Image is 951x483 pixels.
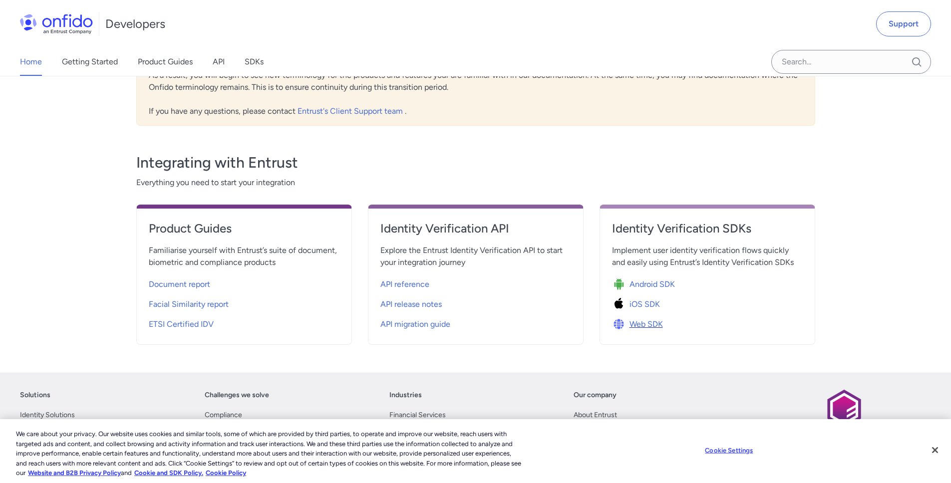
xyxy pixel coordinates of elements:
span: API release notes [380,298,442,310]
h4: Identity Verification SDKs [612,221,803,237]
a: Financial Services [389,409,446,421]
a: Icon iOS SDKiOS SDK [612,292,803,312]
div: Following the acquisition of Onfido by Entrust, Onfido is now Entrust Identity Verification. As a... [136,37,815,126]
a: Our company [574,389,617,401]
a: Entrust's Client Support team [298,106,405,116]
span: Explore the Entrust Identity Verification API to start your integration journey [380,244,571,268]
a: Cookie Policy [206,469,246,477]
a: ETSI Certified IDV [149,312,339,332]
a: Compliance [205,409,242,421]
img: Icon Android SDK [612,277,630,291]
a: Identity Solutions [20,409,75,421]
h4: Product Guides [149,221,339,237]
img: Entrust logo [785,389,905,445]
a: Facial Similarity report [149,292,339,312]
img: Icon iOS SDK [612,297,630,311]
a: Product Guides [138,48,193,76]
a: SDKs [245,48,264,76]
h4: Identity Verification API [380,221,571,237]
span: Android SDK [630,278,675,290]
a: Icon Web SDKWeb SDK [612,312,803,332]
span: Familiarise yourself with Entrust’s suite of document, biometric and compliance products [149,244,339,268]
button: Close [924,439,946,461]
a: Industries [389,389,422,401]
div: We care about your privacy. Our website uses cookies and similar tools, some of which are provide... [16,429,523,478]
a: API [213,48,225,76]
span: API migration guide [380,318,450,330]
a: Identity Verification SDKs [612,221,803,244]
span: Document report [149,278,210,290]
a: About Entrust [574,409,617,421]
h1: Developers [105,16,165,32]
a: Support [876,11,931,36]
a: Cookie and SDK Policy. [134,469,203,477]
a: API reference [380,272,571,292]
h3: Integrating with Entrust [136,153,815,173]
img: Onfido Logo [20,14,93,34]
a: API release notes [380,292,571,312]
a: More information about our cookie policy., opens in a new tab [28,469,121,477]
img: Icon Web SDK [612,317,630,331]
a: Document report [149,272,339,292]
span: iOS SDK [630,298,660,310]
span: Facial Similarity report [149,298,229,310]
span: API reference [380,278,429,290]
a: Icon Android SDKAndroid SDK [612,272,803,292]
a: Home [20,48,42,76]
span: Web SDK [630,318,663,330]
a: Getting Started [62,48,118,76]
a: Solutions [20,389,50,401]
input: Onfido search input field [771,50,931,74]
span: Everything you need to start your integration [136,177,815,189]
span: ETSI Certified IDV [149,318,214,330]
a: Product Guides [149,221,339,244]
button: Cookie Settings [698,441,760,461]
a: Identity Verification API [380,221,571,244]
a: Challenges we solve [205,389,269,401]
a: API migration guide [380,312,571,332]
span: Implement user identity verification flows quickly and easily using Entrust’s Identity Verificati... [612,244,803,268]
